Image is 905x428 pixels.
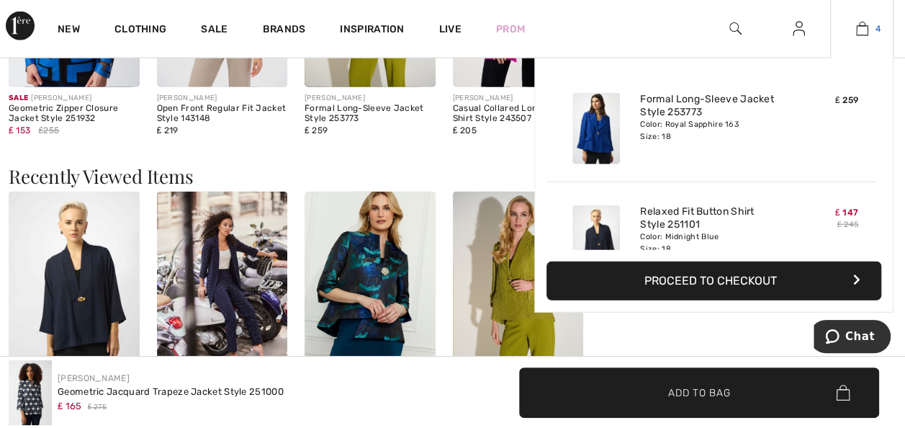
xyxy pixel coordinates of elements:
a: New [58,23,80,38]
div: [PERSON_NAME] [305,93,436,104]
span: Add to Bag [668,385,730,400]
span: ₤ 205 [453,125,477,135]
div: [PERSON_NAME] [9,93,140,104]
iframe: Opens a widget where you can chat to one of our agents [814,320,891,356]
div: [PERSON_NAME] [157,93,288,104]
span: ₤ 259 [305,125,328,135]
div: Color: Royal Sapphire 163 Size: 18 [640,119,782,142]
img: Relaxed Fit Button Shirt Style 251101 [572,205,620,277]
button: Proceed to Checkout [546,262,881,300]
img: Floral Hip-Length Blouse Style 259206 [305,192,436,388]
a: Clothing [114,23,166,38]
img: 1ère Avenue [6,12,35,40]
a: 4 [831,20,893,37]
img: Formal Long-Sleeve Jacket Style 253773 [453,192,584,388]
span: ₤ 165 [58,401,82,411]
div: [PERSON_NAME] [453,93,584,104]
span: Sale [9,94,28,102]
span: 4 [875,22,881,35]
img: search the website [729,20,742,37]
a: Formal Long-Sleeve Jacket Style 253773 [640,93,782,119]
span: ₤ 259 [835,95,858,105]
div: Geometric Zipper Closure Jacket Style 251932 [9,104,140,124]
span: ₤ 219 [157,125,179,135]
img: My Info [793,20,805,37]
a: Sign In [781,20,816,38]
img: Geometric Jacquard Trapeze Jacket Style 251000 [9,360,52,425]
button: Add to Bag [519,367,879,418]
h3: Recently Viewed Items [9,167,896,186]
span: ₤255 [39,124,60,137]
a: Live [439,22,461,37]
a: Relaxed Fit Button Shirt Style 251101 [640,205,782,231]
img: Polka Dot Blazer Jacket Style 254229 [157,192,288,388]
s: ₤ 245 [837,220,858,229]
img: Relaxed Fit Button Shirt Style 251101 [9,192,140,388]
div: Geometric Jacquard Trapeze Jacket Style 251000 [58,385,284,399]
span: ₤ 153 [9,125,30,135]
img: Formal Long-Sleeve Jacket Style 253773 [572,93,620,164]
a: [PERSON_NAME] [58,373,130,383]
a: Sale [201,23,228,38]
div: Casual Collared Long-Sleeve Shirt Style 243507 [453,104,584,124]
div: Color: Midnight Blue Size: 18 [640,231,782,254]
div: Formal Long-Sleeve Jacket Style 253773 [305,104,436,124]
div: Open Front Regular Fit Jacket Style 143148 [157,104,288,124]
img: My Bag [856,20,868,37]
span: Inspiration [340,23,404,38]
img: Bag.svg [836,385,850,401]
a: Prom [496,22,525,37]
span: ₤ 275 [88,402,107,413]
a: Brands [263,23,306,38]
span: ₤ 147 [835,208,858,218]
